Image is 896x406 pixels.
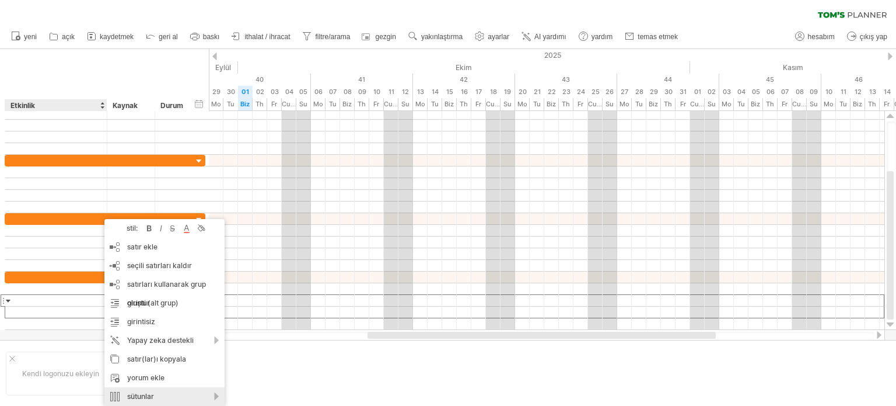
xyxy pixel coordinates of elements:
div: Pazar, 26 Ekim 2025 [603,86,617,98]
font: Kaynak [113,101,138,110]
font: kaydetmek [100,33,134,41]
font: girintisiz [127,317,155,326]
font: 07 [329,88,337,96]
font: 2025 [544,51,561,60]
font: Cumartesi [588,100,619,108]
div: Perşembe, 30 Ekim 2025 [661,98,675,110]
font: 42 [460,75,468,84]
div: Çarşamba, 5 Kasım 2025 [748,86,763,98]
div: Pazar, 5 Ekim 2025 [296,98,311,110]
div: Cuma, 24 Ekim 2025 [573,98,588,110]
div: Perşembe, 6 Kasım 2025 [763,98,778,110]
div: Cuma, 14 Kasım 2025 [880,98,894,110]
div: Pazar, 19 Ekim 2025 [501,86,515,98]
font: 29 [212,88,220,96]
div: Pazartesi, 20 Ekim 2025 [515,98,530,110]
font: Mo [722,100,731,108]
div: Cumartesi, 25 Ekim 2025 [588,86,603,98]
div: Perşembe, 6 Kasım 2025 [763,86,778,98]
a: yeni [8,29,40,44]
div: Pazartesi, 6 Ekim 2025 [311,86,325,98]
div: Çarşamba, 5 Kasım 2025 [748,98,763,110]
font: sütunlar [127,392,154,401]
font: 03 [271,88,279,96]
div: Cumartesi, 25 Ekim 2025 [588,98,603,110]
font: Su [503,100,512,108]
font: Fr [577,100,583,108]
a: ithalat / ihracat [229,29,293,44]
font: 07 [781,88,789,96]
font: 44 [664,75,672,84]
div: Çarşamba, 12 Kasım 2025 [850,98,865,110]
font: 29 [650,88,658,96]
div: Çarşamba, 12 Kasım 2025 [850,86,865,98]
a: AI yardımı [519,29,570,44]
div: Perşembe, 9 Ekim 2025 [355,86,369,98]
font: Th [256,100,264,108]
font: 18 [490,88,497,96]
font: geri al [159,33,178,41]
div: Salı, 28 Ekim 2025 [632,98,646,110]
div: Cuma, 7 Kasım 2025 [778,86,792,98]
div: Salı, 21 Ekim 2025 [530,98,544,110]
a: yardım [576,29,617,44]
div: Pazar, 12 Ekim 2025 [398,98,413,110]
font: Tu [839,100,847,108]
div: Perşembe, 30 Ekim 2025 [661,86,675,98]
div: Çarşamba, 1 Ekim 2025 [238,86,253,98]
font: 26 [605,88,614,96]
div: Perşembe, 2 Ekim 2025 [253,86,267,98]
font: satır(lar)ı kopyala [127,355,186,363]
div: Pazar, 5 Ekim 2025 [296,86,311,98]
font: Tu [329,100,337,108]
font: Tu [737,100,745,108]
a: kaydetmek [84,29,137,44]
font: Su [810,100,818,108]
div: Çarşamba, 22 Ekim 2025 [544,86,559,98]
div: Pazartesi, 3 Kasım 2025 [719,98,734,110]
font: Cumartesi [690,100,722,108]
font: 14 [884,88,891,96]
div: Cumartesi, 11 Ekim 2025 [384,86,398,98]
div: Pazartesi, 29 Eylül 2025 [209,98,223,110]
div: Çarşamba, 8 Ekim 2025 [340,98,355,110]
font: satır ekle [127,242,157,251]
font: 09 [358,88,366,96]
font: Biz [240,100,250,108]
font: 08 [796,88,804,96]
font: 22 [548,88,556,96]
font: 16 [461,88,468,96]
div: Salı, 11 Kasım 2025 [836,86,850,98]
font: seçili satırları kaldır [127,261,192,270]
div: Cumartesi, 11 Ekim 2025 [384,98,398,110]
font: Biz [547,100,556,108]
font: Tu [227,100,235,108]
font: yorum ekle [127,373,164,382]
font: 11 [841,88,846,96]
font: Fr [884,100,890,108]
font: gezgin [376,33,396,41]
font: 21 [534,88,541,96]
font: Fr [373,100,379,108]
div: Salı, 30 Eylül 2025 [223,86,238,98]
div: Çarşamba, 1 Ekim 2025 [238,98,253,110]
div: Salı, 7 Ekim 2025 [325,86,340,98]
font: Cumartesi [486,100,517,108]
div: Pazartesi, 27 Ekim 2025 [617,98,632,110]
font: 05 [752,88,760,96]
div: Pazartesi, 10 Kasım 2025 [821,86,836,98]
div: Çarşamba, 29 Ekim 2025 [646,98,661,110]
div: Cumartesi, 1 Kasım 2025 [690,86,705,98]
div: Cumartesi, 8 Kasım 2025 [792,98,807,110]
font: 01 [694,88,701,96]
div: Cumartesi, 8 Kasım 2025 [792,86,807,98]
div: Pazartesi, 13 Ekim 2025 [413,98,428,110]
div: Cuma, 10 Ekim 2025 [369,86,384,98]
div: Cumartesi, 18 Ekim 2025 [486,86,501,98]
div: Salı, 7 Ekim 2025 [325,98,340,110]
a: gezgin [360,29,400,44]
div: Salı, 14 Ekim 2025 [428,86,442,98]
font: 10 [825,88,832,96]
font: 02 [708,88,716,96]
font: stil: [127,224,138,233]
